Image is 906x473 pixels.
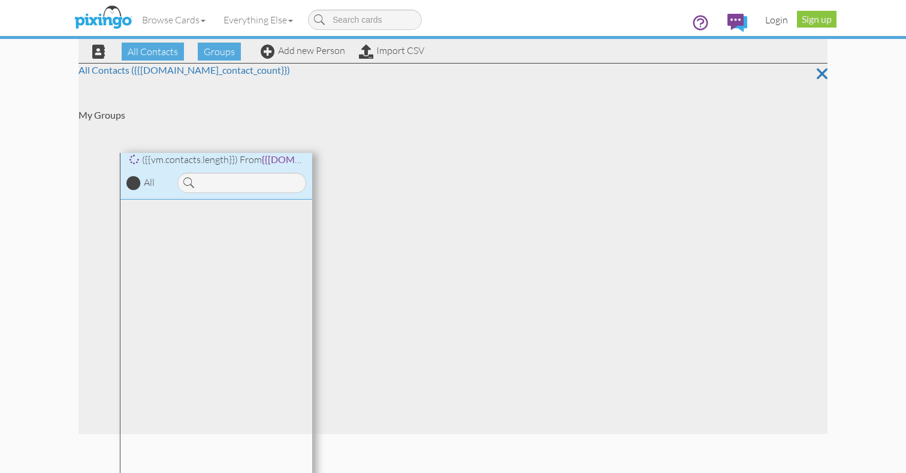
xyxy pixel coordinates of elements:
[905,472,906,473] iframe: Chat
[78,64,290,76] a: All Contacts ({{[DOMAIN_NAME]_contact_count}})
[797,11,836,28] a: Sign up
[756,5,797,35] a: Login
[78,109,125,120] strong: My Groups
[359,44,424,56] a: Import CSV
[71,3,135,33] img: pixingo logo
[120,153,312,167] div: ({{vm.contacts.length}}) From
[215,5,302,35] a: Everything Else
[198,43,241,61] span: Groups
[144,176,155,189] div: All
[308,10,422,30] input: Search cards
[133,5,215,35] a: Browse Cards
[727,14,747,32] img: comments.svg
[261,44,345,56] a: Add new Person
[122,43,184,61] span: All Contacts
[262,153,379,165] span: {{[DOMAIN_NAME]_name}}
